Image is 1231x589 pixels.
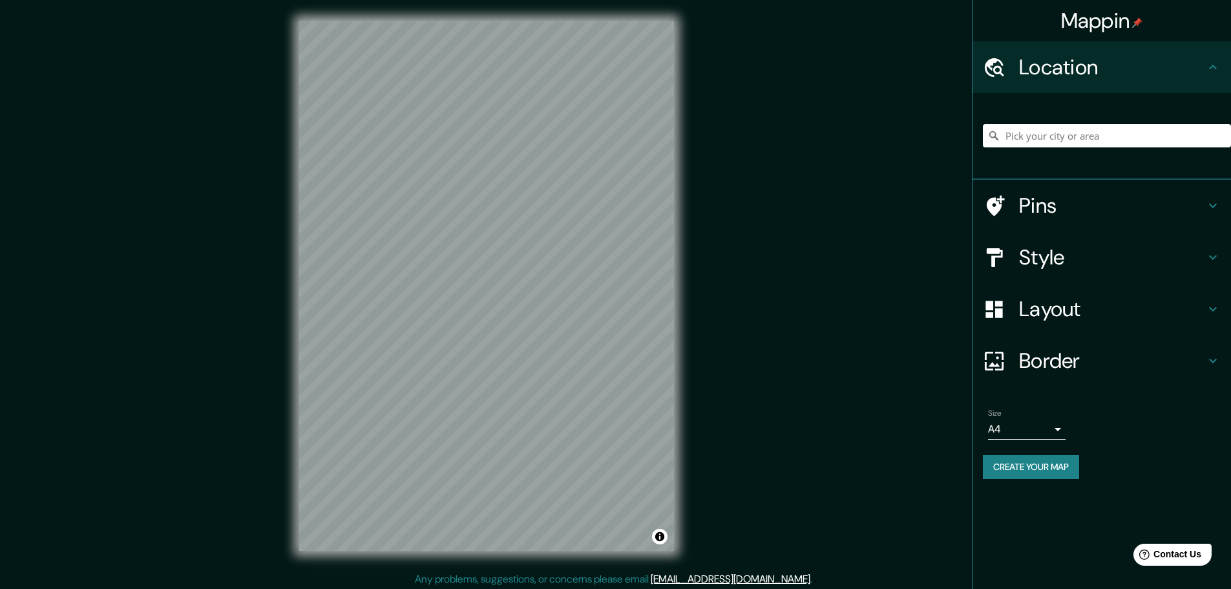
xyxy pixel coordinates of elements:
[1019,193,1205,219] h4: Pins
[983,455,1079,479] button: Create your map
[1019,348,1205,374] h4: Border
[973,335,1231,387] div: Border
[983,124,1231,147] input: Pick your city or area
[1019,296,1205,322] h4: Layout
[973,283,1231,335] div: Layout
[812,572,814,587] div: .
[988,419,1066,440] div: A4
[1019,244,1205,270] h4: Style
[973,41,1231,93] div: Location
[1061,8,1143,34] h4: Mappin
[652,529,668,544] button: Toggle attribution
[814,572,817,587] div: .
[1019,54,1205,80] h4: Location
[1132,17,1142,28] img: pin-icon.png
[988,408,1002,419] label: Size
[651,572,810,586] a: [EMAIL_ADDRESS][DOMAIN_NAME]
[973,231,1231,283] div: Style
[299,21,674,551] canvas: Map
[973,180,1231,231] div: Pins
[415,572,812,587] p: Any problems, suggestions, or concerns please email .
[1116,539,1217,575] iframe: Help widget launcher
